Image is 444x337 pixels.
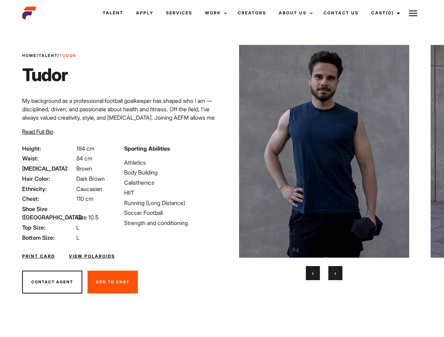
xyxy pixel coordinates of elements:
[124,209,218,217] li: Soccer Football
[39,53,57,58] a: Talent
[69,253,115,259] a: View Polaroids
[22,194,75,203] span: Chest:
[22,253,55,259] a: Print Card
[22,205,75,222] span: Shoe Size ([GEOGRAPHIC_DATA]):
[312,270,314,277] span: Previous
[130,4,160,22] a: Apply
[22,174,75,183] span: Hair Color:
[386,10,394,15] span: (0)
[272,4,317,22] a: About Us
[76,234,79,241] span: L
[96,4,130,22] a: Talent
[76,185,102,192] span: Caucasian
[124,178,218,187] li: Calisthenics
[22,154,75,163] span: Waist:
[22,53,76,59] span: / /
[317,4,365,22] a: Contact Us
[124,158,218,167] li: Athletics
[22,97,218,139] p: My background as a professional football goalkeeper has shaped who I am — disciplined, driven, an...
[409,9,417,18] img: Burger icon
[124,199,218,207] li: Running (Long Distance)
[22,185,75,193] span: Ethnicity:
[22,128,53,135] span: Read Full Bio
[76,165,92,172] span: Brown
[22,271,82,294] button: Contact Agent
[76,145,95,152] span: 184 cm
[124,145,170,152] strong: Sporting Abilities
[76,155,92,162] span: 84 cm
[365,4,404,22] a: Cast(0)
[22,127,53,136] button: Read Full Bio
[88,271,138,294] button: Add To Cast
[22,223,75,232] span: Top Size:
[22,233,75,242] span: Bottom Size:
[76,175,105,182] span: Dark Brown
[22,164,75,173] span: [MEDICAL_DATA]:
[96,279,129,284] span: Add To Cast
[199,4,231,22] a: Work
[76,214,98,221] span: Size 10.5
[22,144,75,153] span: Height:
[124,189,218,197] li: HIIT
[160,4,199,22] a: Services
[22,53,37,58] a: Home
[22,6,36,20] img: cropped-aefm-brand-fav-22-square.png
[334,270,336,277] span: Next
[59,53,76,58] strong: Tudor
[231,4,272,22] a: Creators
[124,168,218,177] li: Body Building
[124,219,218,227] li: Strength and conditioning
[76,195,94,202] span: 110 cm
[22,64,76,85] h1: Tudor
[76,224,79,231] span: L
